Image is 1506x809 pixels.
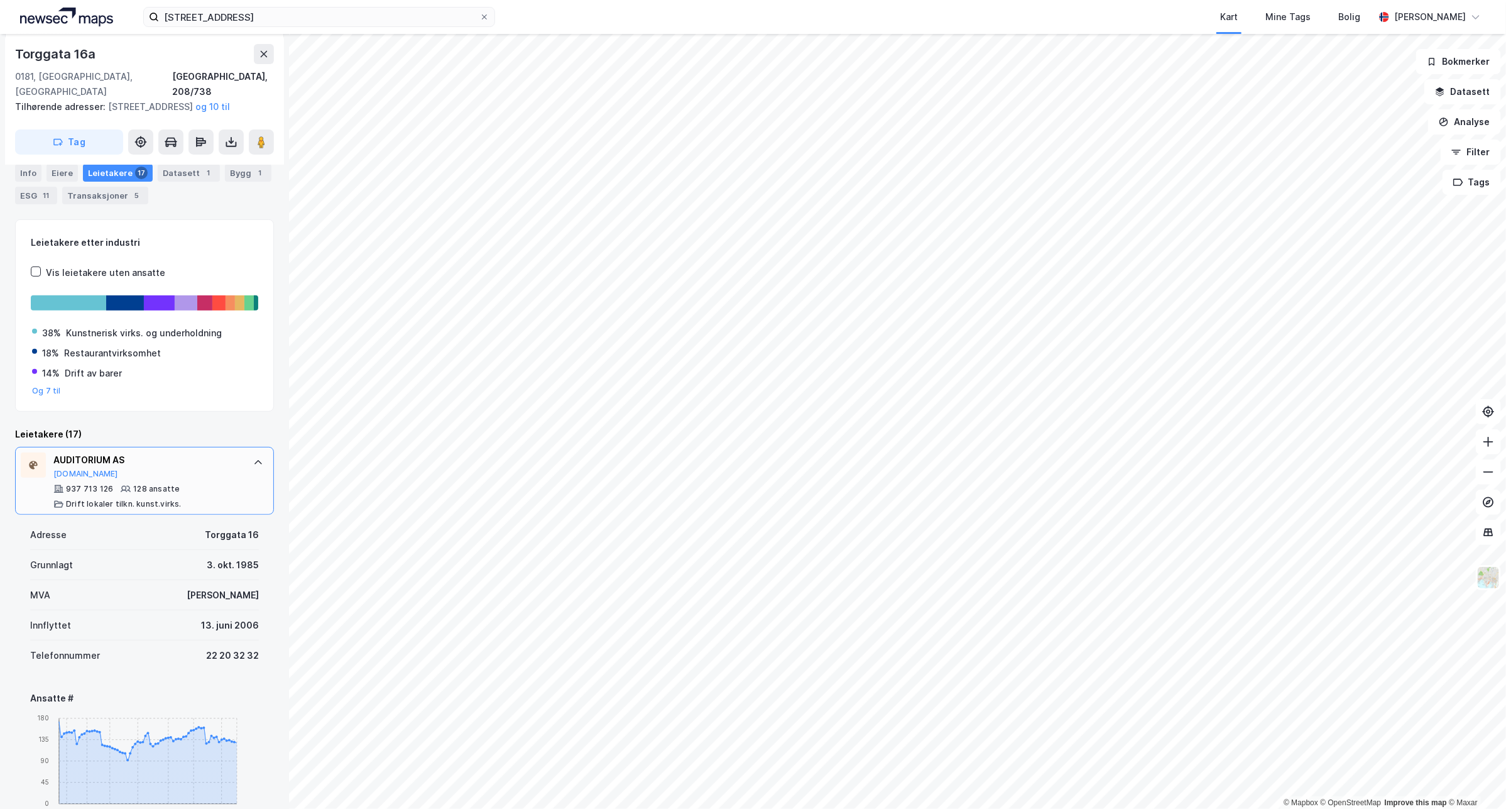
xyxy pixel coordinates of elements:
[207,558,259,573] div: 3. okt. 1985
[20,8,113,26] img: logo.a4113a55bc3d86da70a041830d287a7e.svg
[1424,79,1501,104] button: Datasett
[135,167,148,179] div: 17
[53,453,241,468] div: AUDITORIUM AS
[40,757,49,764] tspan: 90
[1416,49,1501,74] button: Bokmerker
[15,69,172,99] div: 0181, [GEOGRAPHIC_DATA], [GEOGRAPHIC_DATA]
[40,189,52,202] div: 11
[202,167,215,179] div: 1
[42,326,61,341] div: 38%
[15,129,123,155] button: Tag
[62,187,148,204] div: Transaksjoner
[46,164,78,182] div: Eiere
[15,99,264,114] div: [STREET_ADDRESS]
[45,800,49,807] tspan: 0
[15,187,57,204] div: ESG
[65,366,122,381] div: Drift av barer
[41,778,49,786] tspan: 45
[30,648,100,663] div: Telefonnummer
[83,164,153,182] div: Leietakere
[1321,798,1382,807] a: OpenStreetMap
[206,648,259,663] div: 22 20 32 32
[31,235,258,250] div: Leietakere etter industri
[1443,170,1501,195] button: Tags
[42,366,60,381] div: 14%
[1338,9,1360,25] div: Bolig
[30,618,71,633] div: Innflyttet
[66,499,182,509] div: Drift lokaler tilkn. kunst.virks.
[1443,749,1506,809] iframe: Chat Widget
[66,484,113,494] div: 937 713 126
[46,265,165,280] div: Vis leietakere uten ansatte
[131,189,143,202] div: 5
[1220,9,1238,25] div: Kart
[1394,9,1466,25] div: [PERSON_NAME]
[133,484,180,494] div: 128 ansatte
[172,69,274,99] div: [GEOGRAPHIC_DATA], 208/738
[187,588,259,603] div: [PERSON_NAME]
[15,101,108,112] span: Tilhørende adresser:
[1385,798,1447,807] a: Improve this map
[205,527,259,542] div: Torggata 16
[15,44,98,64] div: Torggata 16a
[225,164,271,182] div: Bygg
[38,735,49,743] tspan: 135
[66,326,222,341] div: Kunstnerisk virks. og underholdning
[32,386,61,396] button: Og 7 til
[201,618,259,633] div: 13. juni 2006
[1265,9,1311,25] div: Mine Tags
[1476,566,1500,590] img: Z
[15,427,274,442] div: Leietakere (17)
[1443,749,1506,809] div: Kontrollprogram for chat
[53,469,118,479] button: [DOMAIN_NAME]
[64,346,161,361] div: Restaurantvirksomhet
[30,588,50,603] div: MVA
[15,164,41,182] div: Info
[158,164,220,182] div: Datasett
[1284,798,1318,807] a: Mapbox
[42,346,59,361] div: 18%
[37,714,49,722] tspan: 180
[30,558,73,573] div: Grunnlagt
[1441,140,1501,165] button: Filter
[30,691,259,706] div: Ansatte #
[30,527,67,542] div: Adresse
[1428,109,1501,135] button: Analyse
[159,8,479,26] input: Søk på adresse, matrikkel, gårdeiere, leietakere eller personer
[254,167,266,179] div: 1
